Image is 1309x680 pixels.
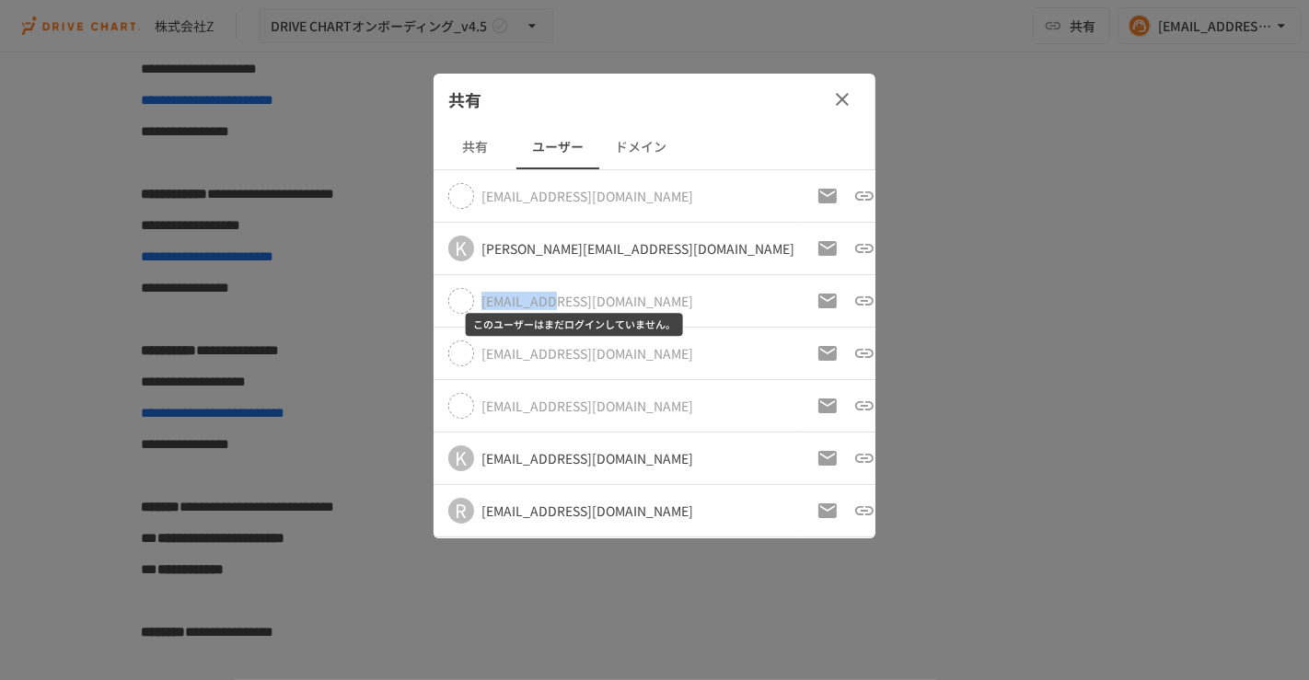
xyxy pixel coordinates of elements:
[846,492,883,529] button: 招待URLをコピー（以前のものは破棄）
[846,440,883,477] button: 招待URLをコピー（以前のものは破棄）
[448,445,474,471] div: K
[481,449,693,467] div: [EMAIL_ADDRESS][DOMAIN_NAME]
[809,282,846,319] button: 招待メールの再送
[846,282,883,319] button: 招待URLをコピー（以前のものは破棄）
[481,239,794,258] div: [PERSON_NAME][EMAIL_ADDRESS][DOMAIN_NAME]
[809,335,846,372] button: 招待メールの再送
[846,230,883,267] button: 招待URLをコピー（以前のものは破棄）
[448,236,474,261] div: K
[481,501,693,520] div: [EMAIL_ADDRESS][DOMAIN_NAME]
[448,498,474,524] div: R
[599,125,682,169] button: ドメイン
[846,335,883,372] button: 招待URLをコピー（以前のものは破棄）
[434,74,875,125] div: 共有
[809,178,846,214] button: 招待メールの再送
[809,440,846,477] button: 招待メールの再送
[809,230,846,267] button: 招待メールの再送
[466,313,683,336] div: このユーザーはまだログインしていません。
[846,387,883,424] button: 招待URLをコピー（以前のものは破棄）
[481,187,693,205] div: このユーザーはまだログインしていません。
[846,178,883,214] button: 招待URLをコピー（以前のものは破棄）
[809,492,846,529] button: 招待メールの再送
[434,125,516,169] button: 共有
[481,397,693,415] div: このユーザーはまだログインしていません。
[481,344,693,363] div: このユーザーはまだログインしていません。
[481,292,693,310] div: このユーザーはまだログインしていません。
[516,125,599,169] button: ユーザー
[809,387,846,424] button: 招待メールの再送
